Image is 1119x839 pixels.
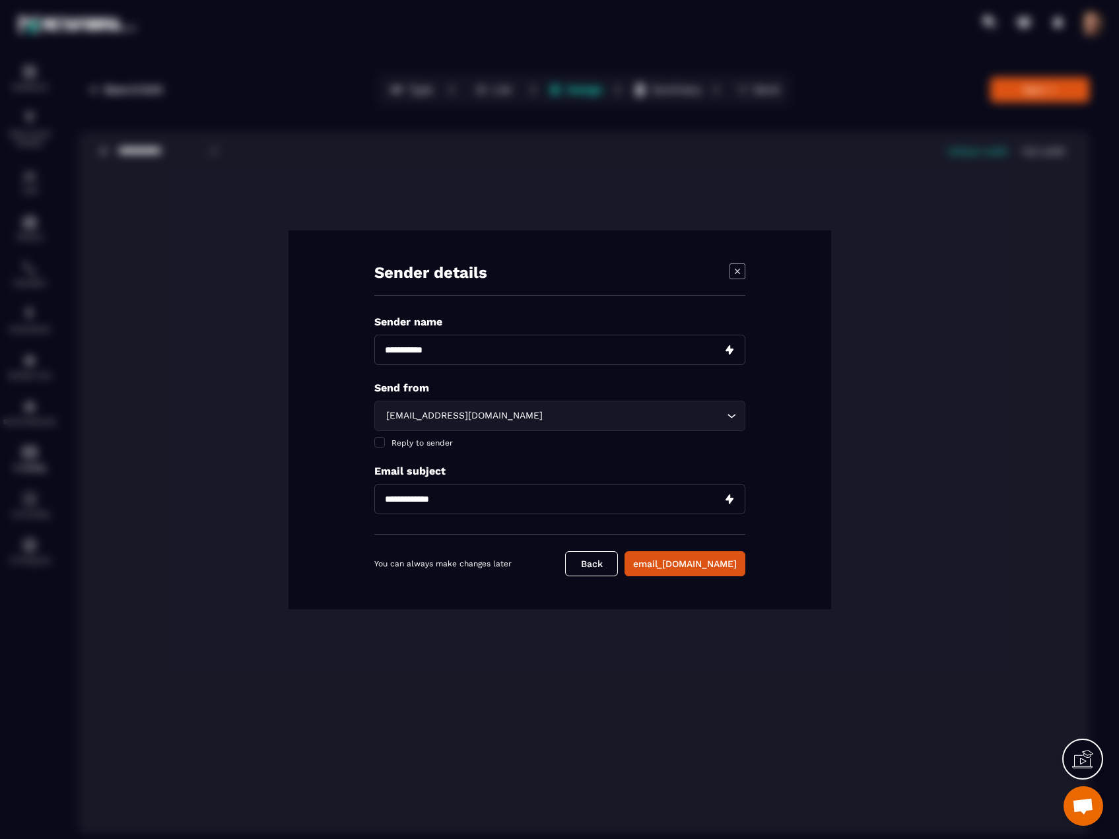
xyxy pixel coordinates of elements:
p: Send from [374,382,745,394]
button: email_[DOMAIN_NAME] [625,551,745,576]
span: Reply to sender [391,438,453,448]
div: Search for option [374,401,745,431]
input: Search for option [545,409,724,423]
span: [EMAIL_ADDRESS][DOMAIN_NAME] [383,409,545,423]
p: Sender name [374,316,745,328]
button: Back [565,551,618,576]
p: Email subject [374,465,745,477]
p: You can always make changes later [374,559,512,568]
h4: Sender details [374,263,487,282]
a: Open chat [1064,786,1103,826]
